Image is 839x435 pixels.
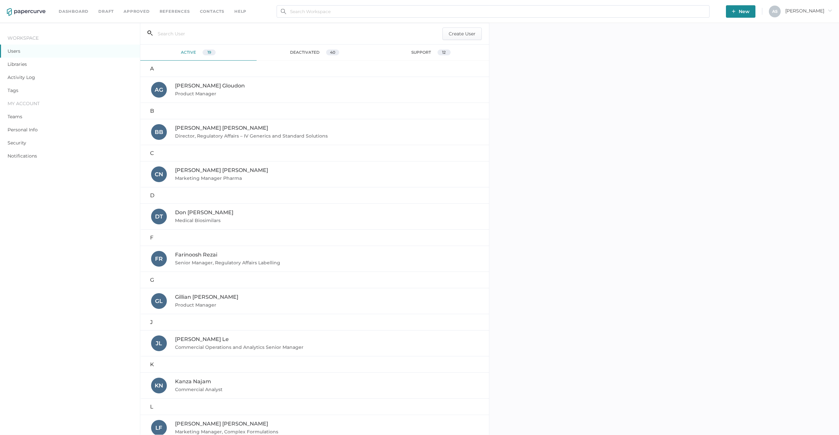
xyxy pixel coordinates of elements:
a: Security [8,140,26,146]
a: FRFarinoosh RezaiSenior Manager, Regulatory Affairs Labelling [140,246,489,272]
img: search.bf03fe8b.svg [281,9,286,14]
button: Create User [442,28,482,40]
input: Search User [153,28,387,40]
div: F [140,230,489,246]
span: Farinoosh Rezai [175,252,217,258]
a: Personal Info [8,127,38,133]
span: [PERSON_NAME] [785,8,832,14]
input: Search Workspace [277,5,710,18]
div: K [140,356,489,373]
span: 40 [330,50,335,55]
span: Senior Manager, Regulatory Affairs Labelling [175,260,282,266]
a: KNKanza NajamCommercial Analyst [140,373,489,399]
div: help [234,8,246,15]
span: Kanza Najam [175,378,211,385]
a: CN[PERSON_NAME] [PERSON_NAME]Marketing Manager Pharma [140,161,489,187]
a: AG[PERSON_NAME] GloudonProduct Manager [140,77,489,103]
div: D [140,187,489,204]
span: G L [155,298,163,304]
i: arrow_right [828,8,832,13]
div: B [140,103,489,119]
span: [PERSON_NAME] [PERSON_NAME] [175,125,268,131]
a: Tags [8,87,18,93]
span: Don [PERSON_NAME] [175,209,233,216]
span: J L [156,340,162,347]
a: Activity Log [8,74,35,80]
a: Create User [442,30,482,36]
a: Approved [124,8,149,15]
div: deactivated [257,45,373,61]
span: 19 [207,50,211,55]
span: K N [155,382,163,389]
span: Product Manager [175,91,218,97]
span: Commercial Operations and Analytics Senior Manager [175,344,305,350]
span: [PERSON_NAME] Le [175,336,229,342]
span: Product Manager [175,302,218,308]
a: DTDon [PERSON_NAME]Medical Biosimilars [140,204,489,230]
span: A G [155,86,163,93]
a: Contacts [200,8,224,15]
a: GLGillian [PERSON_NAME]Product Manager [140,288,489,314]
a: Draft [98,8,114,15]
div: C [140,145,489,161]
span: F R [155,255,163,262]
div: J [140,314,489,331]
span: [PERSON_NAME] [PERSON_NAME] [175,421,268,427]
span: New [732,5,750,18]
div: L [140,399,489,415]
span: Create User [449,28,476,40]
a: BB[PERSON_NAME] [PERSON_NAME]Director, Regulatory Affairs – IV Generics and Standard Solutions [140,119,489,145]
span: C N [155,171,163,178]
span: 12 [442,50,446,55]
div: A [140,61,489,77]
span: [PERSON_NAME] Gloudon [175,83,245,89]
button: New [726,5,755,18]
div: support [373,45,489,61]
a: Teams [8,114,22,120]
span: Marketing Manager Pharma [175,175,243,181]
a: References [160,8,190,15]
span: Commercial Analyst [175,387,224,392]
span: Director, Regulatory Affairs – IV Generics and Standard Solutions [175,133,329,139]
img: papercurve-logo-colour.7244d18c.svg [7,8,46,16]
a: Notifications [8,153,37,159]
span: Gillian [PERSON_NAME] [175,294,238,300]
span: Marketing Manager, Complex Formulations [175,429,280,435]
span: B B [155,129,163,135]
img: plus-white.e19ec114.svg [732,9,735,13]
i: search_left [147,30,153,36]
span: Medical Biosimilars [175,217,222,223]
a: Dashboard [59,8,88,15]
span: D T [155,213,163,220]
div: active [140,45,257,61]
a: Libraries [8,61,27,67]
span: L F [155,425,162,431]
div: G [140,272,489,288]
a: JL[PERSON_NAME] LeCommercial Operations and Analytics Senior Manager [140,331,489,356]
span: [PERSON_NAME] [PERSON_NAME] [175,167,268,173]
span: A S [772,9,778,14]
a: Users [8,48,20,54]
